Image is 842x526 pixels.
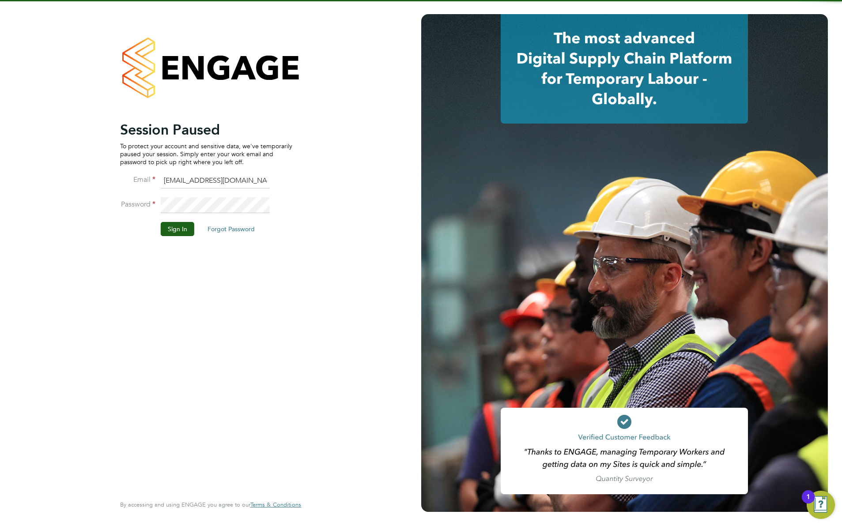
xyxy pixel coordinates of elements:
p: To protect your account and sensitive data, we've temporarily paused your session. Simply enter y... [120,142,292,166]
button: Open Resource Center, 1 new notification [807,491,835,519]
a: Terms & Conditions [250,501,301,508]
span: By accessing and using ENGAGE you agree to our [120,501,301,508]
label: Email [120,175,155,184]
h2: Session Paused [120,121,292,139]
span: Terms & Conditions [250,501,301,508]
button: Sign In [161,222,194,236]
button: Forgot Password [200,222,262,236]
div: 1 [806,497,810,508]
label: Password [120,200,155,209]
input: Enter your work email... [161,173,270,189]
